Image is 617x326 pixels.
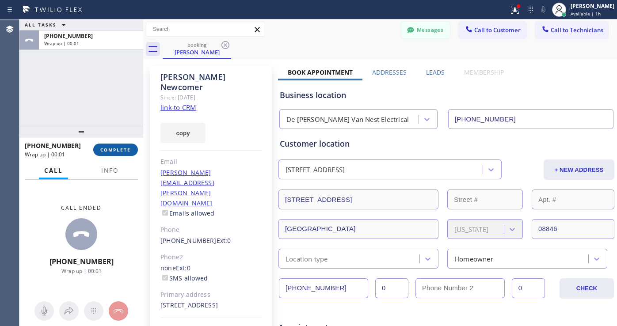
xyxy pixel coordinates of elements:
[401,22,450,38] button: Messages
[280,138,613,150] div: Customer location
[217,236,231,245] span: Ext: 0
[160,300,262,311] div: [STREET_ADDRESS]
[286,165,345,175] div: [STREET_ADDRESS]
[44,40,79,46] span: Wrap up | 00:01
[34,301,54,321] button: Mute
[160,290,262,300] div: Primary address
[474,26,521,34] span: Call to Customer
[160,92,262,102] div: Since: [DATE]
[25,22,57,28] span: ALL TASKS
[176,264,190,272] span: Ext: 0
[454,254,493,264] div: Homeowner
[164,42,230,48] div: booking
[59,301,79,321] button: Open directory
[19,19,74,30] button: ALL TASKS
[160,157,262,167] div: Email
[84,301,103,321] button: Open dialpad
[160,263,262,284] div: none
[415,278,505,298] input: Phone Number 2
[61,267,102,275] span: Wrap up | 00:01
[100,147,131,153] span: COMPLETE
[532,219,614,239] input: ZIP
[160,225,262,235] div: Phone
[551,26,603,34] span: Call to Technicians
[571,11,601,17] span: Available | 1h
[93,144,138,156] button: COMPLETE
[447,190,523,209] input: Street #
[160,274,208,282] label: SMS allowed
[280,89,613,101] div: Business location
[44,167,63,174] span: Call
[25,151,65,158] span: Wrap up | 00:01
[44,32,93,40] span: [PHONE_NUMBER]
[372,68,407,76] label: Addresses
[571,2,614,10] div: [PERSON_NAME]
[560,278,614,299] button: CHECK
[464,68,504,76] label: Membership
[160,72,262,92] div: [PERSON_NAME] Newcomer
[164,39,230,58] div: Andrew Newcomer
[288,68,353,76] label: Book Appointment
[25,141,81,150] span: [PHONE_NUMBER]
[160,209,215,217] label: Emails allowed
[109,301,128,321] button: Hang up
[160,252,262,262] div: Phone2
[50,257,114,266] span: [PHONE_NUMBER]
[96,162,124,179] button: Info
[164,48,230,56] div: [PERSON_NAME]
[537,4,549,16] button: Mute
[160,123,206,143] button: copy
[286,114,409,125] div: De [PERSON_NAME] Van Nest Electrical
[278,190,438,209] input: Address
[278,219,438,239] input: City
[544,159,614,180] button: + NEW ADDRESS
[512,278,545,298] input: Ext. 2
[535,22,608,38] button: Call to Technicians
[101,167,118,174] span: Info
[286,254,328,264] div: Location type
[459,22,526,38] button: Call to Customer
[160,103,196,112] a: link to CRM
[160,168,214,207] a: [PERSON_NAME][EMAIL_ADDRESS][PERSON_NAME][DOMAIN_NAME]
[146,22,265,36] input: Search
[426,68,445,76] label: Leads
[448,109,613,129] input: Phone Number
[160,236,217,245] a: [PHONE_NUMBER]
[162,275,168,281] input: SMS allowed
[375,278,408,298] input: Ext.
[39,162,68,179] button: Call
[532,190,614,209] input: Apt. #
[279,278,368,298] input: Phone Number
[61,204,102,212] span: Call ended
[162,210,168,216] input: Emails allowed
